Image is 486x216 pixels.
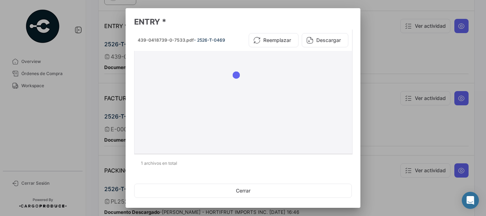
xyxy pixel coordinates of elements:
h3: ENTRY * [134,17,352,27]
div: 1 archivos en total [134,154,352,172]
button: Reemplazar [249,33,299,47]
span: 439-0418739-0-7533.pdf [138,37,194,43]
span: - 2526-T-0469 [194,37,225,43]
div: Abrir Intercom Messenger [462,192,479,209]
button: Descargar [302,33,348,47]
button: Cerrar [134,184,352,198]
